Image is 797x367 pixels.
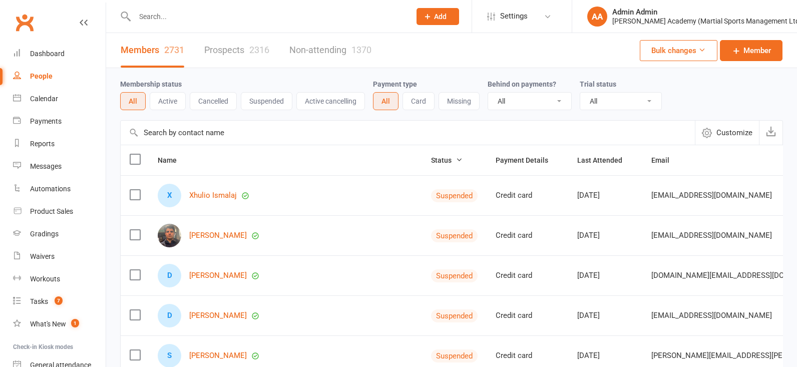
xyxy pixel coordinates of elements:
input: Search by contact name [121,121,695,145]
a: Members2731 [121,33,184,68]
span: Status [431,156,463,164]
div: Suspended [431,269,478,282]
div: Xhulio [158,184,181,207]
div: Devadasen [158,304,181,327]
div: Credit card [496,311,559,320]
div: Credit card [496,271,559,280]
div: 2316 [249,45,269,55]
a: Reports [13,133,106,155]
a: [PERSON_NAME] [189,271,247,280]
div: Payments [30,117,62,125]
img: Rafał [158,224,181,247]
a: Member [720,40,782,61]
button: All [120,92,146,110]
span: Member [743,45,771,57]
div: [DATE] [577,271,633,280]
div: Reports [30,140,55,148]
button: Bulk changes [640,40,717,61]
div: Calendar [30,95,58,103]
a: Xhulio Ismalaj [189,191,237,200]
div: Suspended [431,349,478,362]
a: Product Sales [13,200,106,223]
div: AA [587,7,607,27]
a: Non-attending1370 [289,33,371,68]
span: [EMAIL_ADDRESS][DOMAIN_NAME] [651,226,772,245]
div: Product Sales [30,207,73,215]
div: Suspended [431,189,478,202]
button: Cancelled [190,92,237,110]
span: Email [651,156,680,164]
div: Dashboard [30,50,65,58]
span: [EMAIL_ADDRESS][DOMAIN_NAME] [651,306,772,325]
div: 2731 [164,45,184,55]
a: Gradings [13,223,106,245]
a: Workouts [13,268,106,290]
a: What's New1 [13,313,106,335]
div: Suspended [431,309,478,322]
div: Tasks [30,297,48,305]
div: Workouts [30,275,60,283]
input: Search... [132,10,404,24]
a: [PERSON_NAME] [189,311,247,320]
div: What's New [30,320,66,328]
span: 7 [55,296,63,305]
a: Payments [13,110,106,133]
label: Trial status [580,80,616,88]
span: Customize [716,127,752,139]
button: Last Attended [577,154,633,166]
button: Card [403,92,435,110]
div: Automations [30,185,71,193]
a: People [13,65,106,88]
span: Add [434,13,447,21]
a: Clubworx [12,10,37,35]
a: Waivers [13,245,106,268]
button: Active [150,92,186,110]
div: Credit card [496,231,559,240]
button: Add [417,8,459,25]
div: Suspended [431,229,478,242]
div: [DATE] [577,311,633,320]
button: Payment Details [496,154,559,166]
span: Last Attended [577,156,633,164]
label: Payment type [373,80,417,88]
button: Name [158,154,188,166]
a: [PERSON_NAME] [189,231,247,240]
button: Suspended [241,92,292,110]
div: People [30,72,53,80]
div: Credit card [496,191,559,200]
label: Membership status [120,80,182,88]
a: [PERSON_NAME] [189,351,247,360]
span: 1 [71,319,79,327]
div: [DATE] [577,231,633,240]
div: Credit card [496,351,559,360]
div: [DATE] [577,351,633,360]
span: [EMAIL_ADDRESS][DOMAIN_NAME] [651,186,772,205]
a: Dashboard [13,43,106,65]
div: [DATE] [577,191,633,200]
div: Messages [30,162,62,170]
button: Missing [439,92,480,110]
a: Calendar [13,88,106,110]
button: All [373,92,398,110]
button: Status [431,154,463,166]
a: Tasks 7 [13,290,106,313]
div: Waivers [30,252,55,260]
div: Gradings [30,230,59,238]
span: Settings [500,5,528,28]
span: Name [158,156,188,164]
a: Prospects2316 [204,33,269,68]
div: 1370 [351,45,371,55]
button: Active cancelling [296,92,365,110]
button: Customize [695,121,759,145]
a: Automations [13,178,106,200]
button: Email [651,154,680,166]
div: Daniel [158,264,181,287]
a: Messages [13,155,106,178]
label: Behind on payments? [488,80,556,88]
span: Payment Details [496,156,559,164]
